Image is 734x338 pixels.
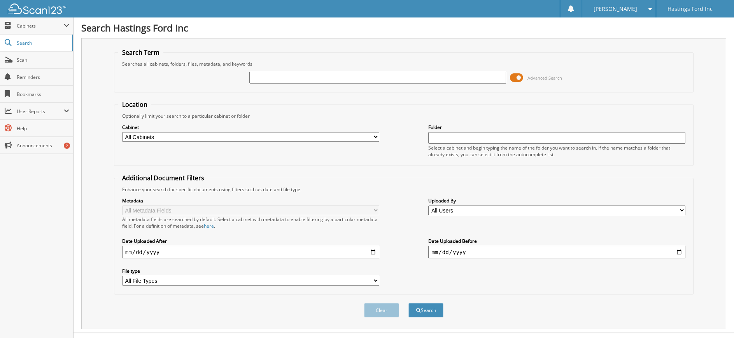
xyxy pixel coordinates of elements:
[428,197,685,204] label: Uploaded By
[64,143,70,149] div: 2
[17,108,64,115] span: User Reports
[527,75,562,81] span: Advanced Search
[17,74,69,80] span: Reminders
[122,124,379,131] label: Cabinet
[118,48,163,57] legend: Search Term
[667,7,713,11] span: Hastings Ford Inc
[118,113,689,119] div: Optionally limit your search to a particular cabinet or folder
[118,61,689,67] div: Searches all cabinets, folders, files, metadata, and keywords
[408,303,443,317] button: Search
[594,7,637,11] span: [PERSON_NAME]
[695,301,734,338] iframe: Chat Widget
[204,223,214,229] a: here
[17,23,64,29] span: Cabinets
[428,124,685,131] label: Folder
[17,125,69,132] span: Help
[8,3,66,14] img: scan123-logo-white.svg
[118,186,689,193] div: Enhance your search for specific documents using filters such as date and file type.
[118,100,151,109] legend: Location
[428,246,685,258] input: end
[81,21,726,34] h1: Search Hastings Ford Inc
[17,91,69,98] span: Bookmarks
[122,197,379,204] label: Metadata
[122,246,379,258] input: start
[17,57,69,63] span: Scan
[122,216,379,229] div: All metadata fields are searched by default. Select a cabinet with metadata to enable filtering b...
[364,303,399,317] button: Clear
[122,238,379,244] label: Date Uploaded After
[17,40,68,46] span: Search
[17,142,69,149] span: Announcements
[118,174,208,182] legend: Additional Document Filters
[428,145,685,158] div: Select a cabinet and begin typing the name of the folder you want to search in. If the name match...
[428,238,685,244] label: Date Uploaded Before
[122,268,379,274] label: File type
